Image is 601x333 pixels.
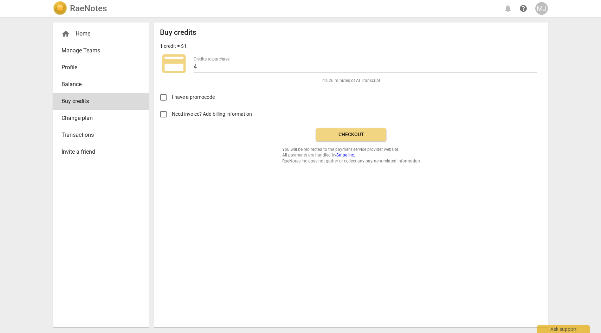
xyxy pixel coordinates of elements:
a: Transactions [53,127,149,143]
div: Home [53,25,149,42]
a: Invite a friend [53,143,149,160]
span: Need invoice? Add billing information [172,110,253,118]
img: Logo [53,1,67,15]
h2: Buy credits [160,28,196,37]
p: 1 credit = $1 [160,43,187,50]
label: Credits to purchase [194,57,230,61]
span: Manage Teams [62,46,135,55]
span: Checkout [322,131,381,138]
a: Buy credits [53,93,149,110]
span: Profile [62,63,135,72]
button: MJ [535,2,548,15]
a: Balance [53,76,149,93]
a: Help [517,2,530,15]
a: Change plan [53,110,149,127]
span: You will be redirected to the payment service provider website. All payments are handled by RaeNo... [282,147,420,164]
a: Profile [53,59,149,76]
div: Home [62,30,135,38]
h2: RaeNotes [70,4,107,13]
a: Manage Teams [53,42,149,59]
span: I have a promocode [172,94,215,101]
span: home [62,30,70,38]
span: Change plan [62,114,135,122]
span: Invite a friend [62,148,135,156]
span: credit_card [160,50,188,78]
button: Checkout [316,128,386,141]
span: help [519,4,528,13]
div: Ask support [537,325,590,333]
a: Stripe Inc. [336,153,355,158]
span: It's 26 minutes of AI Transcript [322,78,380,84]
span: Buy credits [62,97,135,105]
span: Balance [62,80,135,89]
a: LogoRaeNotes [53,1,107,15]
span: Transactions [62,131,135,139]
